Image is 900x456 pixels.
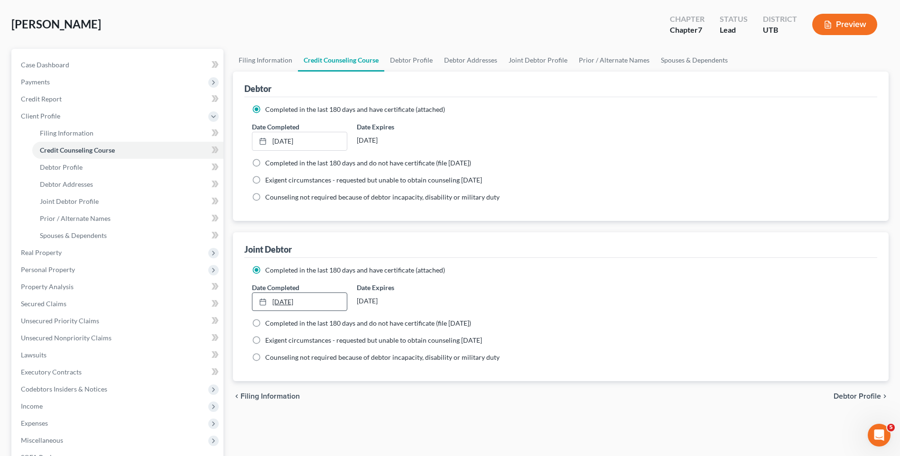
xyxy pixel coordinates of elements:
a: Lawsuits [13,347,223,364]
span: Completed in the last 180 days and do not have certificate (file [DATE]) [265,159,471,167]
label: Date Expires [357,283,452,292]
span: Completed in the last 180 days and do not have certificate (file [DATE]) [265,319,471,327]
a: Spouses & Dependents [655,49,733,72]
span: Unsecured Nonpriority Claims [21,334,111,342]
span: Real Property [21,248,62,256]
span: [PERSON_NAME] [11,17,101,31]
div: Lead [720,25,748,36]
span: Case Dashboard [21,61,69,69]
a: Prior / Alternate Names [32,210,223,227]
label: Date Completed [252,283,299,292]
a: Credit Counseling Course [32,142,223,159]
span: Payments [21,78,50,86]
span: Filing Information [40,129,93,137]
div: [DATE] [357,132,452,149]
label: Date Expires [357,122,452,132]
a: Debtor Profile [384,49,438,72]
span: Codebtors Insiders & Notices [21,385,107,393]
span: Executory Contracts [21,368,82,376]
div: Joint Debtor [244,244,292,255]
span: Counseling not required because of debtor incapacity, disability or military duty [265,353,500,361]
a: Unsecured Priority Claims [13,312,223,329]
span: Spouses & Dependents [40,231,107,239]
a: Filing Information [32,125,223,142]
span: Completed in the last 180 days and have certificate (attached) [265,266,445,274]
label: Date Completed [252,122,299,132]
span: 7 [698,25,702,34]
a: Spouses & Dependents [32,227,223,244]
span: Counseling not required because of debtor incapacity, disability or military duty [265,193,500,201]
a: [DATE] [252,293,346,311]
button: Debtor Profile chevron_right [834,392,889,400]
a: Joint Debtor Profile [32,193,223,210]
i: chevron_left [233,392,241,400]
span: Exigent circumstances - requested but unable to obtain counseling [DATE] [265,176,482,184]
div: Debtor [244,83,271,94]
span: Property Analysis [21,283,74,291]
button: chevron_left Filing Information [233,392,300,400]
a: Secured Claims [13,295,223,312]
div: [DATE] [357,292,452,310]
iframe: Intercom live chat [868,424,891,447]
a: [DATE] [252,132,346,150]
a: Credit Counseling Course [298,49,384,72]
div: UTB [763,25,797,36]
span: Credit Counseling Course [40,146,115,154]
a: Credit Report [13,91,223,108]
span: Personal Property [21,265,75,274]
span: Unsecured Priority Claims [21,317,99,325]
div: District [763,14,797,25]
span: Credit Report [21,95,62,103]
span: Expenses [21,419,48,427]
a: Unsecured Nonpriority Claims [13,329,223,347]
span: Joint Debtor Profile [40,197,99,205]
span: Lawsuits [21,351,46,359]
span: Filing Information [241,392,300,400]
span: Miscellaneous [21,436,63,444]
span: Exigent circumstances - requested but unable to obtain counseling [DATE] [265,336,482,344]
div: Chapter [670,14,705,25]
span: Completed in the last 180 days and have certificate (attached) [265,105,445,113]
a: Joint Debtor Profile [503,49,573,72]
button: Preview [812,14,877,35]
span: Debtor Profile [40,163,83,171]
a: Property Analysis [13,278,223,295]
span: Income [21,402,43,410]
a: Debtor Addresses [32,176,223,193]
span: Debtor Addresses [40,180,93,188]
span: Prior / Alternate Names [40,214,111,222]
i: chevron_right [881,392,889,400]
span: 5 [887,424,895,431]
a: Filing Information [233,49,298,72]
a: Debtor Profile [32,159,223,176]
div: Chapter [670,25,705,36]
span: Client Profile [21,112,60,120]
a: Case Dashboard [13,56,223,73]
span: Secured Claims [21,300,66,308]
a: Prior / Alternate Names [573,49,655,72]
a: Executory Contracts [13,364,223,381]
span: Debtor Profile [834,392,881,400]
a: Debtor Addresses [438,49,503,72]
div: Status [720,14,748,25]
